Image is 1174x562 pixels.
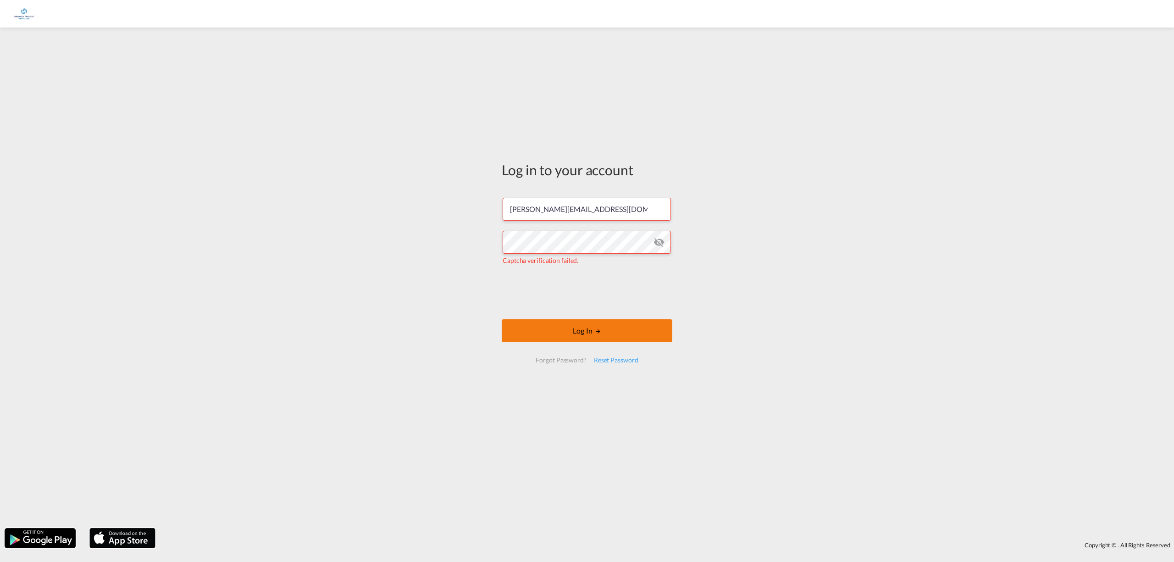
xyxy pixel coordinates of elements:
button: LOGIN [502,319,672,342]
md-icon: icon-eye-off [653,237,665,248]
input: Enter email/phone number [503,198,671,221]
div: Copyright © . All Rights Reserved [160,537,1174,553]
img: apple.png [89,527,156,549]
div: Reset Password [590,352,642,368]
div: Forgot Password? [532,352,590,368]
iframe: reCAPTCHA [517,274,657,310]
div: Log in to your account [502,160,672,179]
img: e1326340b7c511ef854e8d6a806141ad.jpg [14,4,34,24]
span: Captcha verification failed. [503,256,578,264]
img: google.png [4,527,77,549]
